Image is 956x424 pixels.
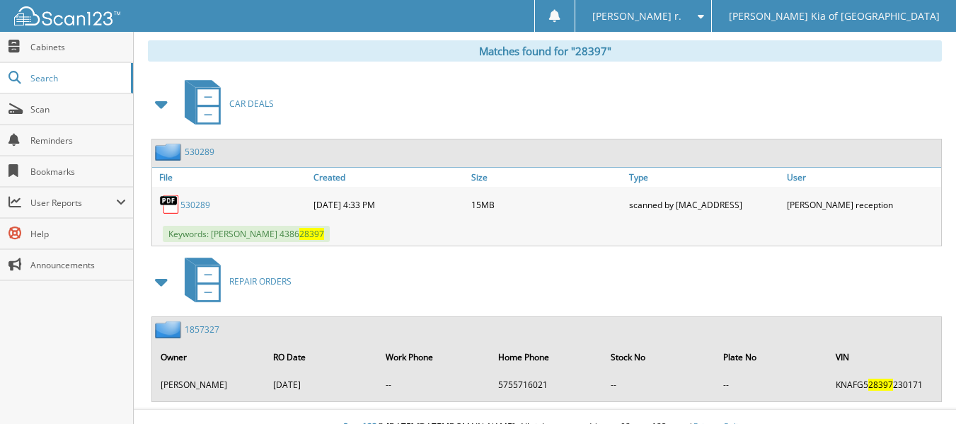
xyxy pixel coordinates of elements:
[729,12,940,21] span: [PERSON_NAME] Kia of [GEOGRAPHIC_DATA]
[829,343,940,372] th: VIN
[491,343,602,372] th: Home Phone
[176,253,292,309] a: REPAIR ORDERS
[491,373,602,396] td: 5755716021
[30,166,126,178] span: Bookmarks
[783,168,941,187] a: User
[30,103,126,115] span: Scan
[885,356,956,424] iframe: Chat Widget
[868,379,893,391] span: 28397
[155,143,185,161] img: folder2.png
[155,321,185,338] img: folder2.png
[180,199,210,211] a: 530289
[30,228,126,240] span: Help
[152,168,310,187] a: File
[266,343,377,372] th: RO Date
[154,343,265,372] th: Owner
[716,373,827,396] td: --
[379,343,490,372] th: Work Phone
[30,134,126,147] span: Reminders
[229,275,292,287] span: REPAIR ORDERS
[626,168,783,187] a: Type
[14,6,120,25] img: scan123-logo-white.svg
[604,343,715,372] th: Stock No
[176,76,274,132] a: CAR DEALS
[592,12,681,21] span: [PERSON_NAME] r.
[468,168,626,187] a: Size
[379,373,490,396] td: --
[783,190,941,219] div: [PERSON_NAME] reception
[716,343,827,372] th: Plate No
[30,197,116,209] span: User Reports
[310,168,468,187] a: Created
[154,373,265,396] td: [PERSON_NAME]
[604,373,715,396] td: --
[626,190,783,219] div: scanned by [MAC_ADDRESS]
[30,41,126,53] span: Cabinets
[185,323,219,336] a: 1857327
[30,259,126,271] span: Announcements
[185,146,214,158] a: 530289
[468,190,626,219] div: 15MB
[159,194,180,215] img: PDF.png
[163,226,330,242] span: Keywords: [PERSON_NAME] 4386
[229,98,274,110] span: CAR DEALS
[30,72,124,84] span: Search
[148,40,942,62] div: Matches found for "28397"
[299,228,324,240] span: 28397
[266,373,377,396] td: [DATE]
[829,373,940,396] td: KNAFG5 230171
[310,190,468,219] div: [DATE] 4:33 PM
